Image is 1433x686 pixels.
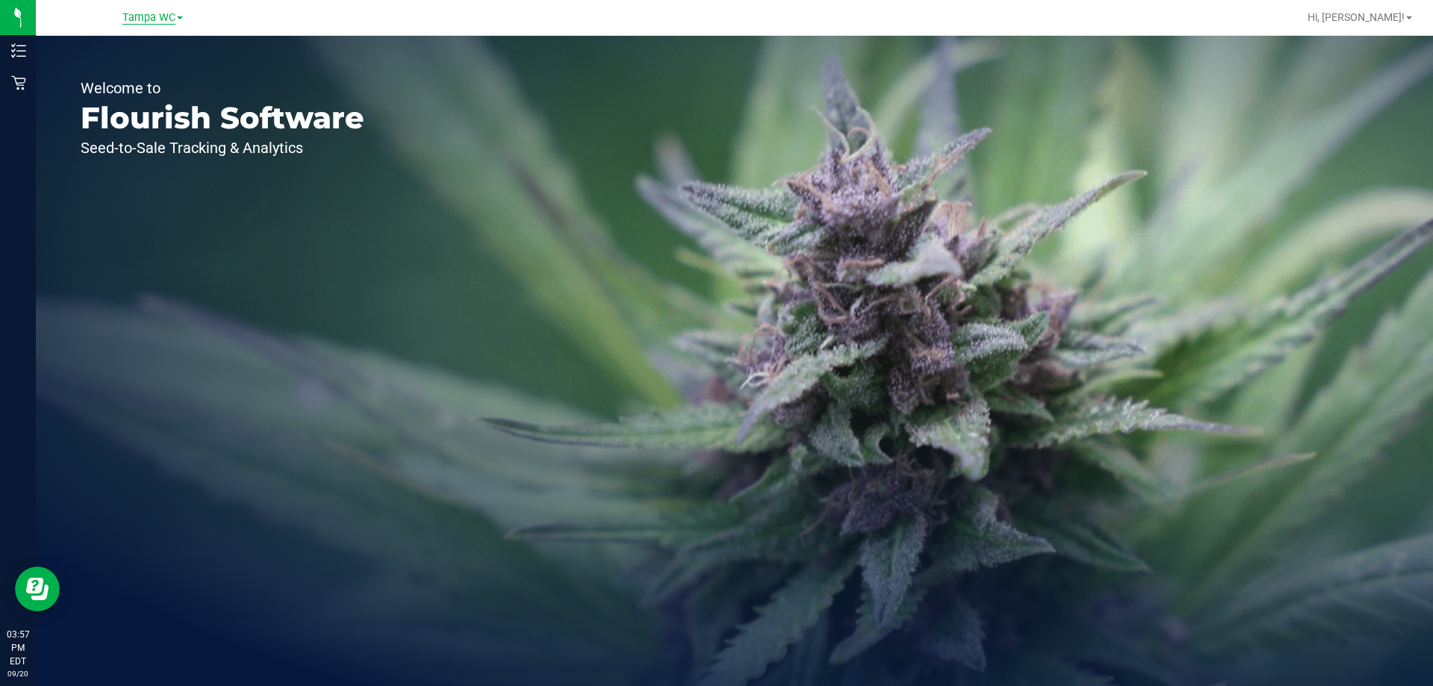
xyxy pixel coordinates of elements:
p: 03:57 PM EDT [7,628,29,668]
p: Flourish Software [81,103,364,133]
span: Hi, [PERSON_NAME]! [1308,11,1405,23]
p: Seed-to-Sale Tracking & Analytics [81,140,364,155]
p: 09/20 [7,668,29,679]
iframe: Resource center [15,567,60,611]
inline-svg: Inventory [11,43,26,58]
inline-svg: Retail [11,75,26,90]
p: Welcome to [81,81,364,96]
span: Tampa WC [122,11,175,25]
